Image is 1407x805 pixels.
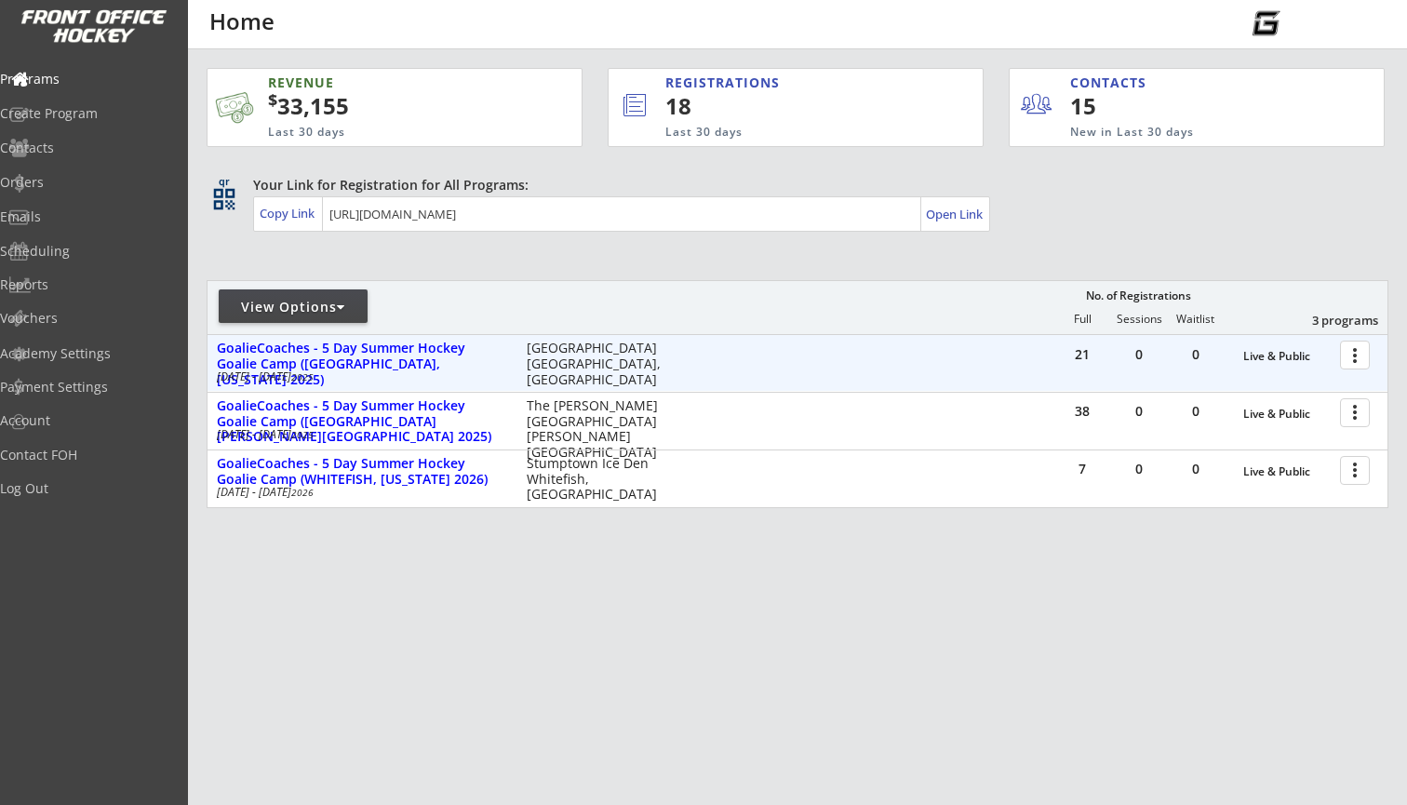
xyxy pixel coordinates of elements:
[219,298,368,316] div: View Options
[1054,463,1110,476] div: 7
[926,207,985,222] div: Open Link
[665,90,920,122] div: 18
[1111,463,1167,476] div: 0
[665,125,906,141] div: Last 30 days
[260,205,318,221] div: Copy Link
[527,456,673,503] div: Stumptown Ice Den Whitefish, [GEOGRAPHIC_DATA]
[217,429,502,440] div: [DATE] - [DATE]
[212,176,234,188] div: qr
[926,201,985,227] a: Open Link
[291,428,314,441] em: 2025
[1340,341,1370,369] button: more_vert
[210,185,238,213] button: qr_code
[217,398,507,445] div: GoalieCoaches - 5 Day Summer Hockey Goalie Camp ([GEOGRAPHIC_DATA][PERSON_NAME][GEOGRAPHIC_DATA] ...
[1070,74,1155,92] div: CONTACTS
[1070,125,1297,141] div: New in Last 30 days
[1340,398,1370,427] button: more_vert
[268,74,493,92] div: REVENUE
[268,88,277,111] sup: $
[1243,465,1331,478] div: Live & Public
[1281,312,1378,329] div: 3 programs
[217,487,502,498] div: [DATE] - [DATE]
[1111,313,1167,326] div: Sessions
[1168,463,1224,476] div: 0
[217,371,502,382] div: [DATE] - [DATE]
[1054,313,1110,326] div: Full
[1243,408,1331,421] div: Live & Public
[1168,348,1224,361] div: 0
[1168,405,1224,418] div: 0
[1243,350,1331,363] div: Live & Public
[291,486,314,499] em: 2026
[217,341,507,387] div: GoalieCoaches - 5 Day Summer Hockey Goalie Camp ([GEOGRAPHIC_DATA], [US_STATE] 2025)
[291,370,314,383] em: 2025
[1111,405,1167,418] div: 0
[527,398,673,461] div: The [PERSON_NAME][GEOGRAPHIC_DATA][PERSON_NAME][GEOGRAPHIC_DATA]
[1080,289,1196,302] div: No. of Registrations
[527,341,673,387] div: [GEOGRAPHIC_DATA] [GEOGRAPHIC_DATA], [GEOGRAPHIC_DATA]
[1340,456,1370,485] button: more_vert
[1070,90,1185,122] div: 15
[1167,313,1223,326] div: Waitlist
[268,90,523,122] div: 33,155
[1054,405,1110,418] div: 38
[217,456,507,488] div: GoalieCoaches - 5 Day Summer Hockey Goalie Camp (WHITEFISH, [US_STATE] 2026)
[665,74,898,92] div: REGISTRATIONS
[1054,348,1110,361] div: 21
[268,125,493,141] div: Last 30 days
[1111,348,1167,361] div: 0
[253,176,1331,195] div: Your Link for Registration for All Programs:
